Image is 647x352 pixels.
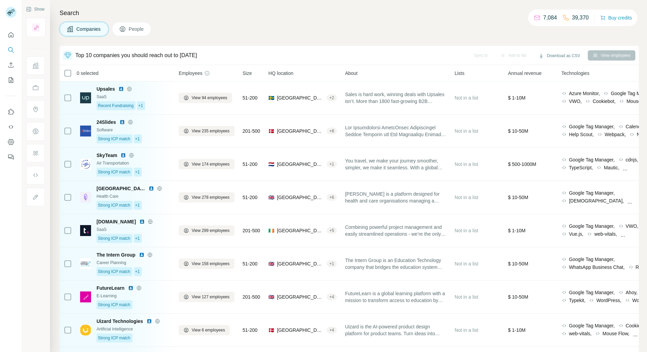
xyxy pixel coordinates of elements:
span: $ 10-50M [508,128,528,134]
span: Strong ICP match [98,202,130,208]
span: 🇩🇰 [268,327,274,334]
button: Search [5,44,16,56]
span: Mouse Flow, [602,330,630,337]
span: $ 1-10M [508,228,525,233]
button: View 278 employees [179,192,234,203]
span: [GEOGRAPHIC_DATA], [GEOGRAPHIC_DATA] [277,94,324,101]
span: The Intern Group is an Education Technology company that bridges the education system and meaning... [345,257,446,271]
span: Not in a list [455,195,478,200]
img: LinkedIn logo [139,219,145,224]
span: $ 500-1000M [508,161,536,167]
button: Buy credits [600,13,632,23]
span: Typekit, [569,297,585,304]
span: VWO, [626,223,638,230]
span: About [345,70,358,77]
span: Strong ICP match [98,136,130,142]
span: 51-200 [243,260,258,267]
button: View 158 employees [179,259,234,269]
button: View 174 employees [179,159,234,169]
span: 🇸🇪 [268,94,274,101]
div: Artificial Intelligence [97,326,170,332]
img: Logo of Uizard Technologies [80,325,91,336]
span: FutureLearn [97,285,125,291]
div: Air Transportation [97,160,170,166]
span: Google Tag Manager, [569,289,615,296]
span: [DEMOGRAPHIC_DATA], [569,197,624,204]
img: LinkedIn logo [120,153,126,158]
img: Logo of 24Slides [80,126,91,136]
span: Google Tag Manager, [569,190,615,196]
span: +1 [135,202,140,208]
h4: Search [60,8,639,18]
span: 🇮🇪 [268,227,274,234]
span: +1 [135,269,140,275]
span: 0 selected [77,70,99,77]
button: Enrich CSV [5,59,16,71]
span: View 6 employees [192,327,225,333]
span: 🇬🇧 [268,194,274,201]
span: Technologies [561,70,589,77]
p: 7,084 [543,14,557,22]
span: WhatsApp Business Chat, [569,264,625,271]
span: Strong ICP match [98,169,130,175]
span: Calendly, [626,123,645,130]
span: WordPress, [596,297,621,304]
span: +1 [135,169,140,175]
button: View 127 employees [179,292,234,302]
div: SaaS [97,226,170,233]
span: 🇩🇰 [268,128,274,134]
img: Logo of teamwork.com [80,225,91,236]
span: [GEOGRAPHIC_DATA], [GEOGRAPHIC_DATA] of [GEOGRAPHIC_DATA] [277,128,324,134]
img: Logo of FutureLearn [80,291,91,302]
div: Career Planning [97,260,170,266]
span: The Intern Group [97,251,136,258]
span: View 299 employees [192,227,230,234]
span: +1 [138,103,143,109]
span: Google Tag Manager, [569,322,615,329]
span: Not in a list [455,294,478,300]
button: View 235 employees [179,126,234,136]
div: E-Learning [97,293,170,299]
span: Size [243,70,252,77]
span: $ 1-10M [508,327,525,333]
button: View 94 employees [179,93,232,103]
span: 51-200 [243,194,258,201]
span: cdnjs, [626,156,638,163]
span: 51-200 [243,94,258,101]
span: 201-500 [243,128,260,134]
span: View 278 employees [192,194,230,200]
span: 24Slides [97,119,116,126]
span: Help Scout, [569,131,594,138]
span: Lor Ipsumdolorsi AmetcOnsec Adipiscingel Seddoe Temporin utl Etd Magnaaliqu Enimadm ve 95Quisno –... [345,124,446,138]
span: [GEOGRAPHIC_DATA], [GEOGRAPHIC_DATA], [GEOGRAPHIC_DATA] [277,227,324,234]
span: [GEOGRAPHIC_DATA], [GEOGRAPHIC_DATA] of [GEOGRAPHIC_DATA] [277,327,324,334]
span: $ 10-50M [508,294,528,300]
span: Google Tag Manager, [569,223,615,230]
button: View 299 employees [179,225,234,236]
span: Employees [179,70,202,77]
span: Sales is hard work, winning deals with Upsales isn’t. More than 1800 fast-growing B2B companies u... [345,91,446,105]
span: Combining powerful project management and easily streamlined operations - we’re the only platform... [345,224,446,237]
span: VWO, [569,98,582,105]
span: 🇬🇧 [268,260,274,267]
button: Download as CSV [534,51,585,61]
span: web-vitals, [594,231,617,237]
span: [GEOGRAPHIC_DATA], [GEOGRAPHIC_DATA] [277,161,324,168]
span: RSS, [636,264,647,271]
span: $ 10-50M [508,195,528,200]
span: View 127 employees [192,294,230,300]
span: $ 10-50M [508,261,528,266]
span: 201-500 [243,227,260,234]
span: HQ location [268,70,293,77]
p: 39,370 [572,14,589,22]
span: SkyTeam [97,152,117,159]
button: Quick start [5,29,16,41]
img: LinkedIn logo [119,119,125,125]
span: Not in a list [455,261,478,266]
span: You travel, we make your journey smoother, simpler, we make it seamless. With a global coverage o... [345,157,446,171]
span: Not in a list [455,327,478,333]
button: Use Surfe API [5,121,16,133]
span: Strong ICP match [98,302,130,308]
span: Not in a list [455,161,478,167]
span: Upsales [97,86,115,92]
